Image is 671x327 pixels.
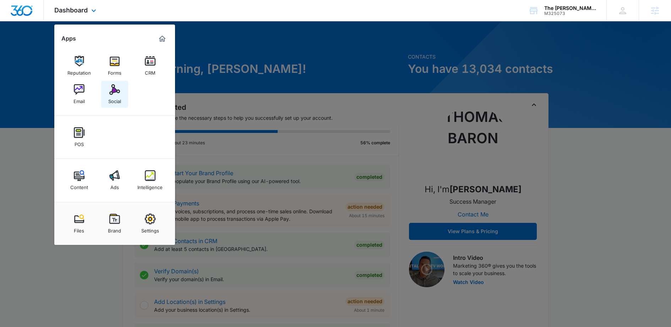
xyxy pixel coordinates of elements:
a: Social [101,81,128,108]
div: Ads [110,181,119,190]
h2: Apps [61,35,76,42]
span: Dashboard [54,6,88,14]
a: Reputation [66,52,93,79]
a: Brand [101,210,128,237]
div: POS [75,138,84,147]
div: account name [544,5,596,11]
a: CRM [137,52,164,79]
div: Brand [108,224,121,234]
a: Intelligence [137,167,164,194]
div: Social [108,95,121,104]
div: Content [70,181,88,190]
div: Email [73,95,85,104]
div: account id [544,11,596,16]
div: Settings [141,224,159,234]
div: Intelligence [137,181,163,190]
div: Files [74,224,84,234]
div: Reputation [67,66,91,76]
div: Forms [108,66,121,76]
a: Ads [101,167,128,194]
a: Content [66,167,93,194]
a: Email [66,81,93,108]
div: CRM [145,66,156,76]
a: Marketing 360® Dashboard [157,33,168,44]
a: Forms [101,52,128,79]
a: Settings [137,210,164,237]
a: Files [66,210,93,237]
a: POS [66,124,93,151]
